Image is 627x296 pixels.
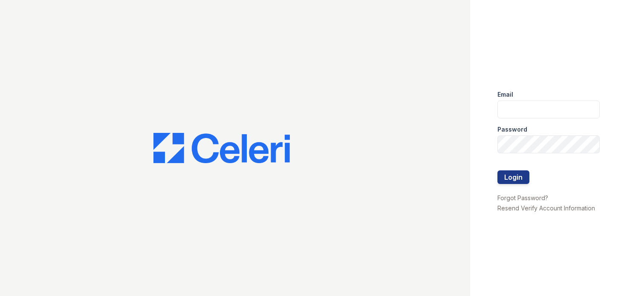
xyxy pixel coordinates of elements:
label: Password [497,125,527,134]
img: CE_Logo_Blue-a8612792a0a2168367f1c8372b55b34899dd931a85d93a1a3d3e32e68fde9ad4.png [153,133,290,164]
a: Resend Verify Account Information [497,204,595,212]
button: Login [497,170,529,184]
label: Email [497,90,513,99]
a: Forgot Password? [497,194,548,201]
